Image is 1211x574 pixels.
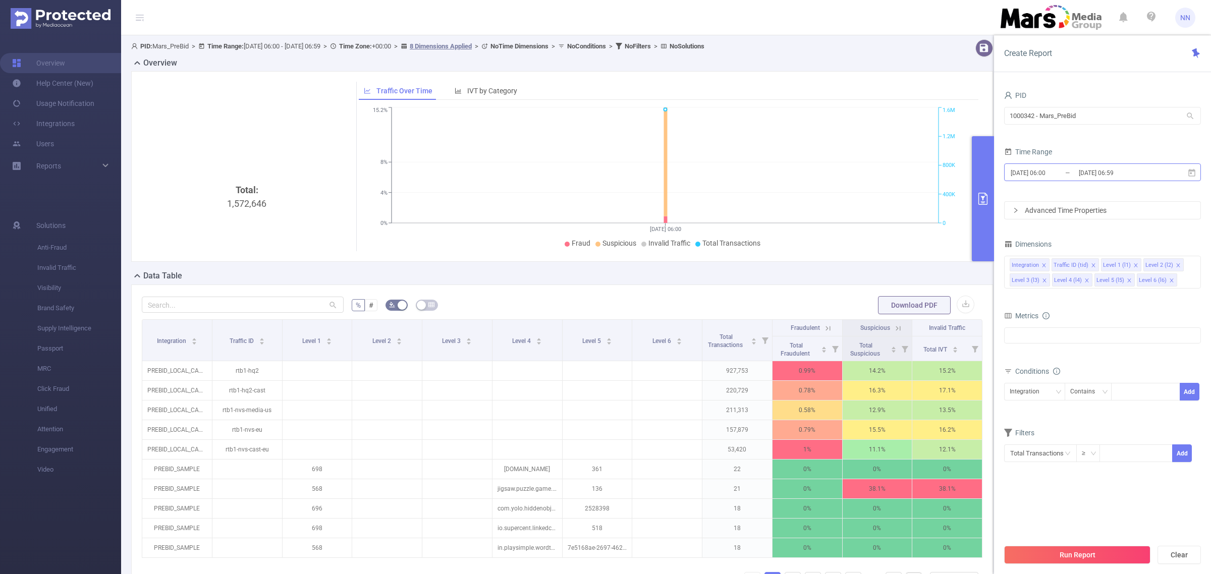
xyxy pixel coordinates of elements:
[320,42,330,50] span: >
[1101,258,1141,271] li: Level 1 (l1)
[140,42,152,50] b: PID:
[36,215,66,236] span: Solutions
[773,538,842,557] p: 0%
[191,340,197,343] i: icon: caret-down
[850,342,882,357] span: Total Suspicious
[1102,389,1108,396] i: icon: down
[1015,367,1060,375] span: Conditions
[1127,278,1132,284] i: icon: close
[606,340,612,343] i: icon: caret-down
[843,420,912,439] p: 15.5%
[131,42,704,50] span: Mars_PreBid [DATE] 06:00 - [DATE] 06:59 +00:00
[1053,368,1060,375] i: icon: info-circle
[492,479,562,498] p: jigsaw.puzzle.game.banana
[773,519,842,538] p: 0%
[943,107,955,114] tspan: 1.6M
[751,336,757,342] div: Sort
[781,342,811,357] span: Total Fraudulent
[860,324,890,331] span: Suspicious
[37,258,121,278] span: Invalid Traffic
[207,42,244,50] b: Time Range:
[843,479,912,498] p: 38.1%
[1103,259,1131,272] div: Level 1 (l1)
[843,538,912,557] p: 0%
[12,53,65,73] a: Overview
[1133,263,1138,269] i: icon: close
[536,340,542,343] i: icon: caret-down
[12,113,75,134] a: Integrations
[283,499,352,518] p: 696
[567,42,606,50] b: No Conditions
[791,324,820,331] span: Fraudulent
[563,479,632,498] p: 136
[391,42,401,50] span: >
[37,419,121,439] span: Attention
[702,381,772,400] p: 220,729
[572,239,590,247] span: Fraud
[912,420,982,439] p: 16.2%
[1004,312,1038,320] span: Metrics
[563,499,632,518] p: 2528398
[952,345,958,351] div: Sort
[773,479,842,498] p: 0%
[563,519,632,538] p: 518
[702,361,772,380] p: 927,753
[1143,258,1184,271] li: Level 2 (l2)
[651,42,660,50] span: >
[380,159,388,165] tspan: 8%
[923,346,949,353] span: Total IVT
[472,42,481,50] span: >
[843,460,912,479] p: 0%
[751,336,756,339] i: icon: caret-up
[356,301,361,309] span: %
[1004,91,1012,99] i: icon: user
[670,42,704,50] b: No Solutions
[1013,207,1019,213] i: icon: right
[142,460,212,479] p: PREBID_SAMPLE
[466,336,472,342] div: Sort
[339,42,372,50] b: Time Zone:
[1010,383,1047,400] div: Integration
[773,400,842,420] p: 0.58%
[212,440,282,459] p: rtb1-nvs-cast-eu
[702,440,772,459] p: 53,420
[12,73,93,93] a: Help Center (New)
[373,107,388,114] tspan: 15.2%
[891,345,897,348] i: icon: caret-up
[12,93,94,113] a: Usage Notification
[1004,429,1034,437] span: Filters
[929,324,965,331] span: Invalid Traffic
[37,359,121,379] span: MRC
[1052,258,1099,271] li: Traffic ID (tid)
[236,185,258,195] b: Total:
[891,349,897,352] i: icon: caret-down
[142,297,344,313] input: Search...
[1056,389,1062,396] i: icon: down
[157,337,188,345] span: Integration
[773,440,842,459] p: 1%
[912,519,982,538] p: 0%
[131,43,140,49] i: icon: user
[142,479,212,498] p: PREBID_SAMPLE
[389,302,395,308] i: icon: bg-colors
[548,42,558,50] span: >
[773,499,842,518] p: 0%
[283,479,352,498] p: 568
[1010,258,1050,271] li: Integration
[1010,273,1050,286] li: Level 3 (l3)
[1054,274,1082,287] div: Level 4 (l4)
[702,420,772,439] p: 157,879
[142,519,212,538] p: PREBID_SAMPLE
[369,301,373,309] span: #
[492,538,562,557] p: in.playsimple.wordtrip
[606,42,616,50] span: >
[602,239,636,247] span: Suspicious
[37,379,121,399] span: Click Fraud
[37,238,121,258] span: Anti-Fraud
[259,336,265,342] div: Sort
[490,42,548,50] b: No Time Dimensions
[364,87,371,94] i: icon: line-chart
[943,191,955,198] tspan: 400K
[492,499,562,518] p: com.yolo.hiddenobjects
[191,336,197,339] i: icon: caret-up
